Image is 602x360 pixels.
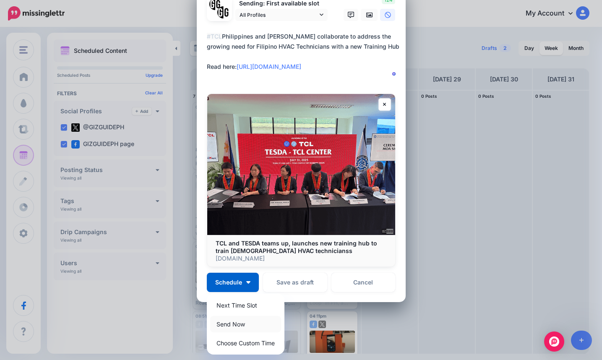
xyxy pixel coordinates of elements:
[210,316,281,332] a: Send Now
[246,281,250,284] img: arrow-down-white.png
[215,279,242,285] span: Schedule
[240,10,318,19] span: All Profiles
[207,273,259,292] button: Schedule
[207,94,395,235] img: TCL and TESDA teams up, launches new training hub to train Filipino HVAC technicianss
[544,331,564,352] div: Open Intercom Messenger
[216,240,377,254] b: TCL and TESDA teams up, launches new training hub to train [DEMOGRAPHIC_DATA] HVAC technicianss
[207,294,284,355] div: Schedule
[207,31,400,72] div: Philippines and [PERSON_NAME] collaborate to address the growing need for Filipino HVAC Technicia...
[210,297,281,313] a: Next Time Slot
[263,273,327,292] button: Save as draft
[217,6,229,18] img: JT5sWCfR-79925.png
[207,31,400,82] textarea: To enrich screen reader interactions, please activate Accessibility in Grammarly extension settings
[210,335,281,351] a: Choose Custom Time
[235,9,328,21] a: All Profiles
[331,273,396,292] a: Cancel
[216,255,387,262] p: [DOMAIN_NAME]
